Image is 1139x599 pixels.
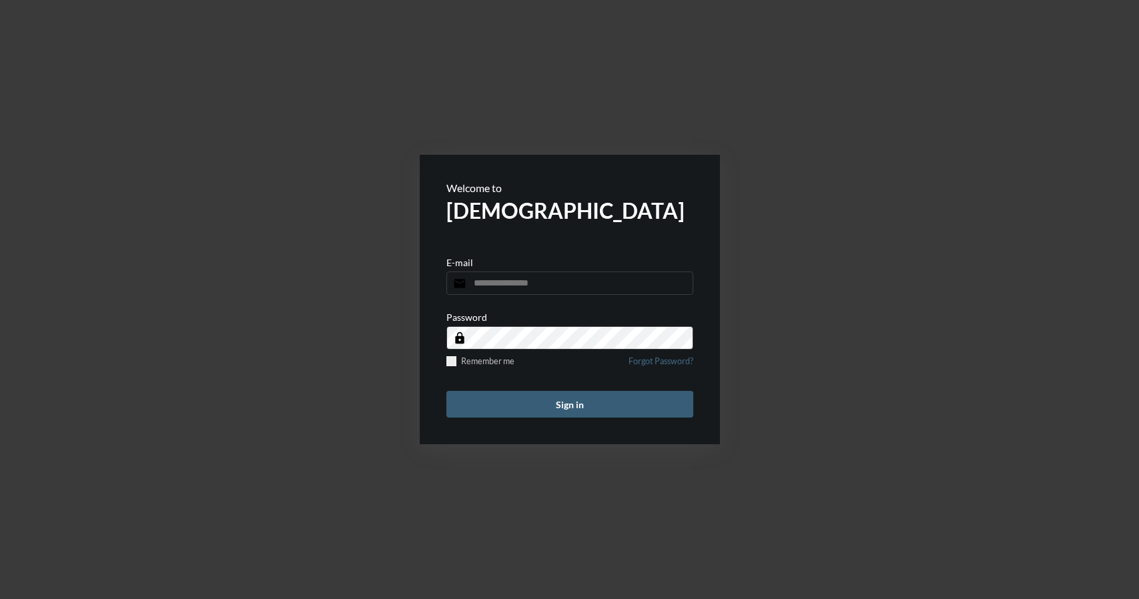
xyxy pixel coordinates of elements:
[446,312,487,323] p: Password
[446,257,473,268] p: E-mail
[446,197,693,223] h2: [DEMOGRAPHIC_DATA]
[629,356,693,374] a: Forgot Password?
[446,391,693,418] button: Sign in
[446,181,693,194] p: Welcome to
[446,356,514,366] label: Remember me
